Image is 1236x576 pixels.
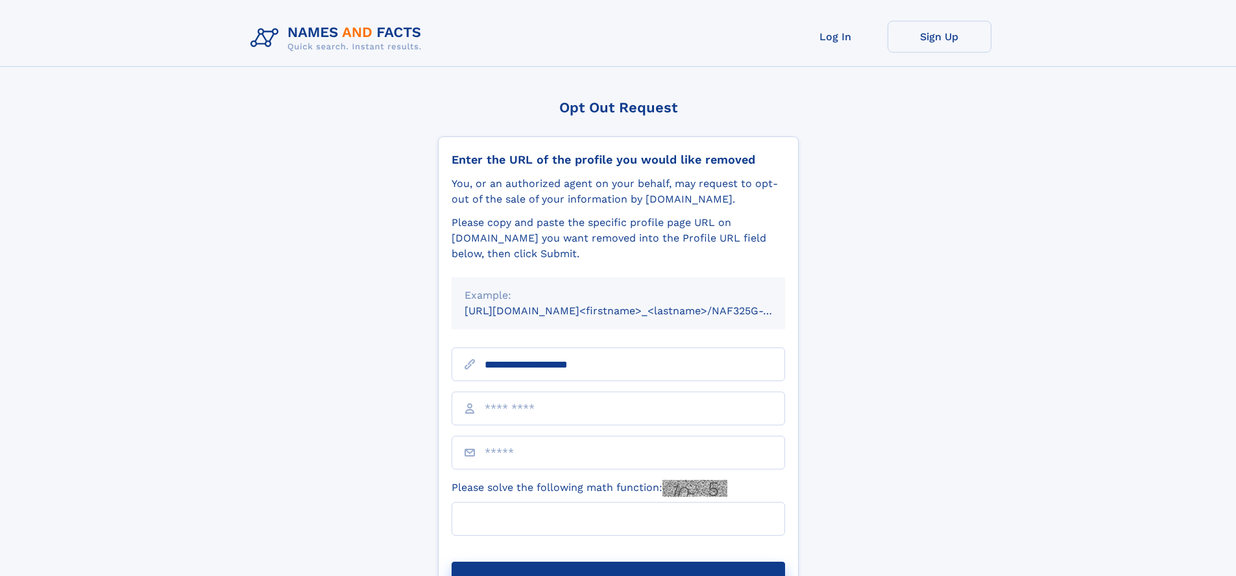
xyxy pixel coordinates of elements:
img: Logo Names and Facts [245,21,432,56]
div: Opt Out Request [438,99,799,116]
div: Please copy and paste the specific profile page URL on [DOMAIN_NAME] you want removed into the Pr... [452,215,785,262]
label: Please solve the following math function: [452,480,727,497]
div: Enter the URL of the profile you would like removed [452,153,785,167]
a: Sign Up [888,21,991,53]
small: [URL][DOMAIN_NAME]<firstname>_<lastname>/NAF325G-xxxxxxxx [465,305,810,317]
div: Example: [465,288,772,303]
div: You, or an authorized agent on your behalf, may request to opt-out of the sale of your informatio... [452,176,785,207]
a: Log In [784,21,888,53]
